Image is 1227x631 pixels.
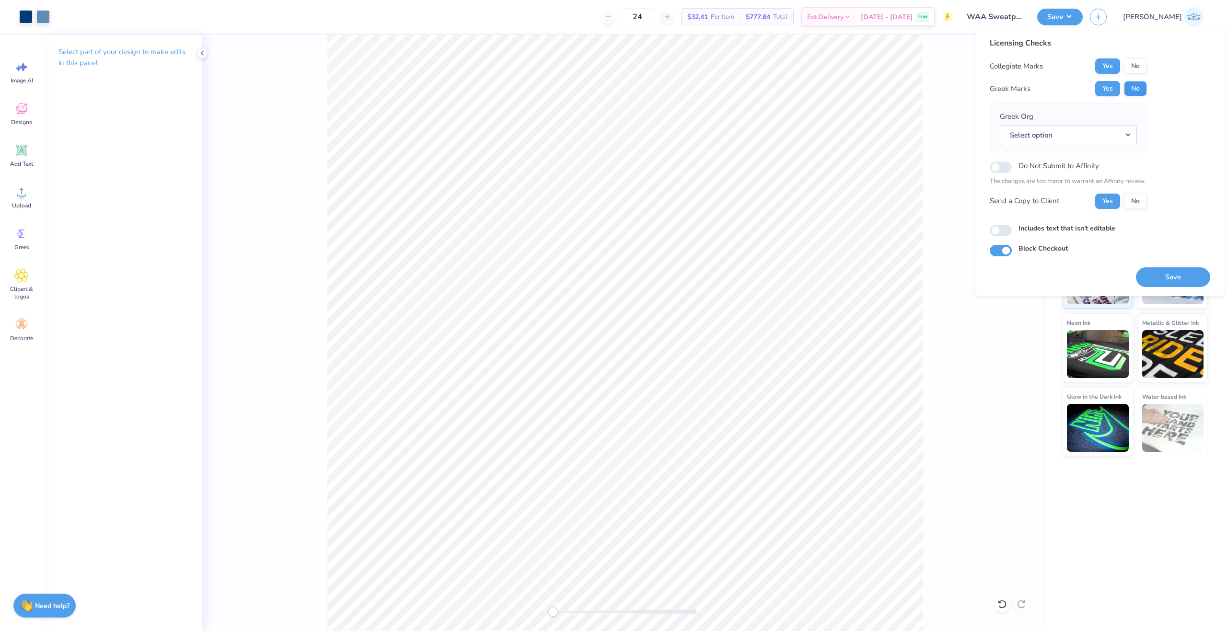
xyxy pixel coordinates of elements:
span: Glow in the Dark Ink [1067,391,1122,402]
span: Greek [14,243,29,251]
span: Water based Ink [1142,391,1186,402]
span: Designs [11,118,32,126]
strong: Need help? [35,601,69,610]
span: [DATE] - [DATE] [861,12,913,22]
span: Image AI [11,77,33,84]
span: $32.41 [687,12,708,22]
img: Metallic & Glitter Ink [1142,330,1204,378]
button: No [1124,194,1147,209]
span: Neon Ink [1067,318,1090,328]
button: Yes [1095,58,1120,74]
span: Free [918,13,927,20]
button: Save [1136,267,1210,287]
button: No [1124,58,1147,74]
button: No [1124,81,1147,96]
button: Save [1037,9,1083,25]
img: Water based Ink [1142,404,1204,452]
div: Licensing Checks [990,37,1147,49]
label: Greek Org [1000,111,1033,122]
div: Send a Copy to Client [990,195,1059,207]
label: Includes text that isn't editable [1019,223,1115,233]
label: Block Checkout [1019,243,1068,253]
input: Untitled Design [960,7,1030,26]
a: [PERSON_NAME] [1119,7,1208,26]
div: Accessibility label [548,607,558,617]
div: Collegiate Marks [990,61,1043,72]
label: Do Not Submit to Affinity [1019,160,1099,172]
img: Glow in the Dark Ink [1067,404,1129,452]
span: Metallic & Glitter Ink [1142,318,1199,328]
p: Select part of your design to make edits in this panel [58,46,187,69]
p: The changes are too minor to warrant an Affinity review. [990,177,1147,186]
span: Clipart & logos [6,285,37,300]
span: [PERSON_NAME] [1123,11,1182,23]
span: $777.84 [746,12,770,22]
span: Add Text [10,160,33,168]
span: Decorate [10,334,33,342]
span: Upload [12,202,31,209]
div: Greek Marks [990,83,1030,94]
input: – – [619,8,656,25]
img: Josephine Amber Orros [1184,7,1204,26]
button: Select option [1000,126,1137,145]
span: Total [773,12,787,22]
img: Neon Ink [1067,330,1129,378]
span: Est. Delivery [807,12,844,22]
button: Yes [1095,81,1120,96]
span: Per Item [711,12,734,22]
button: Yes [1095,194,1120,209]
